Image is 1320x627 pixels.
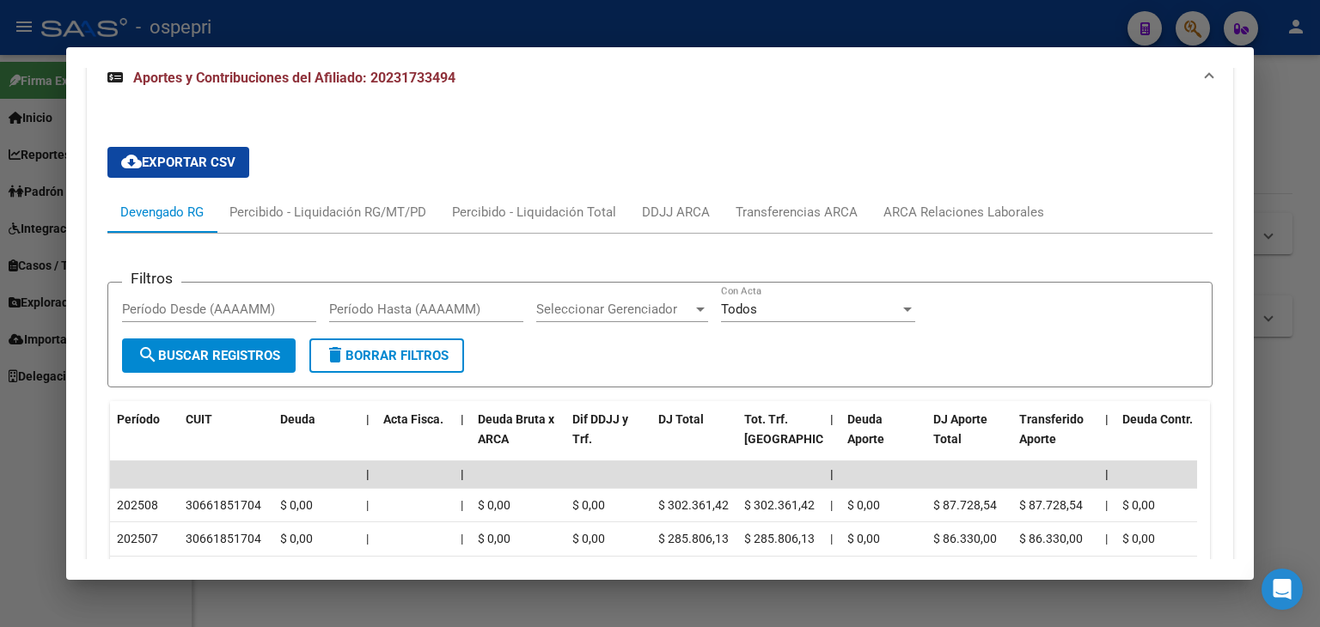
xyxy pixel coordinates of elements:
mat-icon: search [137,344,158,365]
button: Buscar Registros [122,338,296,373]
span: | [830,498,833,512]
span: | [1105,467,1109,481]
span: $ 0,00 [478,498,510,512]
span: $ 86.330,00 [1019,532,1083,545]
span: $ 0,00 [280,498,313,512]
span: | [366,412,370,426]
datatable-header-cell: Deuda Contr. [1115,401,1201,477]
datatable-header-cell: DJ Total [651,401,737,477]
span: | [366,498,369,512]
div: Transferencias ARCA [736,203,858,222]
span: $ 0,00 [572,498,605,512]
mat-icon: delete [325,344,345,365]
span: $ 86.330,00 [933,532,997,545]
span: $ 87.728,54 [933,498,997,512]
span: Deuda Aporte [847,412,884,446]
datatable-header-cell: | [359,401,376,477]
span: | [1105,498,1108,512]
span: $ 0,00 [280,532,313,545]
span: | [461,498,463,512]
span: Buscar Registros [137,348,280,363]
mat-icon: cloud_download [121,151,142,172]
datatable-header-cell: Transferido Aporte [1012,401,1098,477]
span: $ 0,00 [572,532,605,545]
datatable-header-cell: Acta Fisca. [376,401,454,477]
span: $ 285.806,13 [744,532,815,545]
span: Todos [721,301,757,317]
datatable-header-cell: Deuda Bruta x ARCA [471,401,565,477]
span: | [830,532,833,545]
datatable-header-cell: | [454,401,471,477]
span: DJ Aporte Total [933,412,987,446]
span: | [1105,532,1108,545]
span: | [366,532,369,545]
span: Deuda Bruta x ARCA [478,412,554,446]
span: $ 302.361,42 [658,498,729,512]
datatable-header-cell: Período [110,401,179,477]
span: Deuda [280,412,315,426]
div: 30661851704 [186,496,261,515]
datatable-header-cell: Tot. Trf. Bruto [737,401,823,477]
span: $ 302.361,42 [744,498,815,512]
span: Exportar CSV [121,155,235,170]
datatable-header-cell: Dif DDJJ y Trf. [565,401,651,477]
span: Tot. Trf. [GEOGRAPHIC_DATA] [744,412,861,446]
span: $ 0,00 [847,532,880,545]
button: Borrar Filtros [309,338,464,373]
span: Seleccionar Gerenciador [536,301,693,317]
span: Deuda Contr. [1122,412,1193,426]
span: Dif DDJJ y Trf. [572,412,628,446]
span: $ 0,00 [478,532,510,545]
span: | [830,412,834,426]
span: 202508 [117,498,158,512]
span: | [366,467,370,481]
span: $ 285.806,13 [658,532,729,545]
span: CUIT [186,412,212,426]
span: | [1105,412,1109,426]
div: 30661851704 [186,529,261,549]
datatable-header-cell: | [1098,401,1115,477]
datatable-header-cell: Deuda Aporte [840,401,926,477]
div: Devengado RG [120,203,204,222]
span: $ 0,00 [1122,532,1155,545]
div: Percibido - Liquidación Total [452,203,616,222]
span: | [461,412,464,426]
datatable-header-cell: CUIT [179,401,273,477]
datatable-header-cell: DJ Aporte Total [926,401,1012,477]
span: Aportes y Contribuciones del Afiliado: 20231733494 [133,70,455,86]
h3: Filtros [122,269,181,288]
span: $ 0,00 [1122,498,1155,512]
div: ARCA Relaciones Laborales [883,203,1044,222]
span: $ 0,00 [847,498,880,512]
datatable-header-cell: Deuda [273,401,359,477]
span: 202507 [117,532,158,545]
span: Transferido Aporte [1019,412,1084,446]
span: $ 87.728,54 [1019,498,1083,512]
span: Acta Fisca. [383,412,443,426]
span: Período [117,412,160,426]
div: Percibido - Liquidación RG/MT/PD [229,203,426,222]
span: | [461,467,464,481]
button: Exportar CSV [107,147,249,178]
div: DDJJ ARCA [642,203,710,222]
mat-expansion-panel-header: Aportes y Contribuciones del Afiliado: 20231733494 [87,51,1233,106]
span: | [461,532,463,545]
span: Borrar Filtros [325,348,449,363]
span: DJ Total [658,412,704,426]
div: Open Intercom Messenger [1262,569,1303,610]
span: | [830,467,834,481]
datatable-header-cell: | [823,401,840,477]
